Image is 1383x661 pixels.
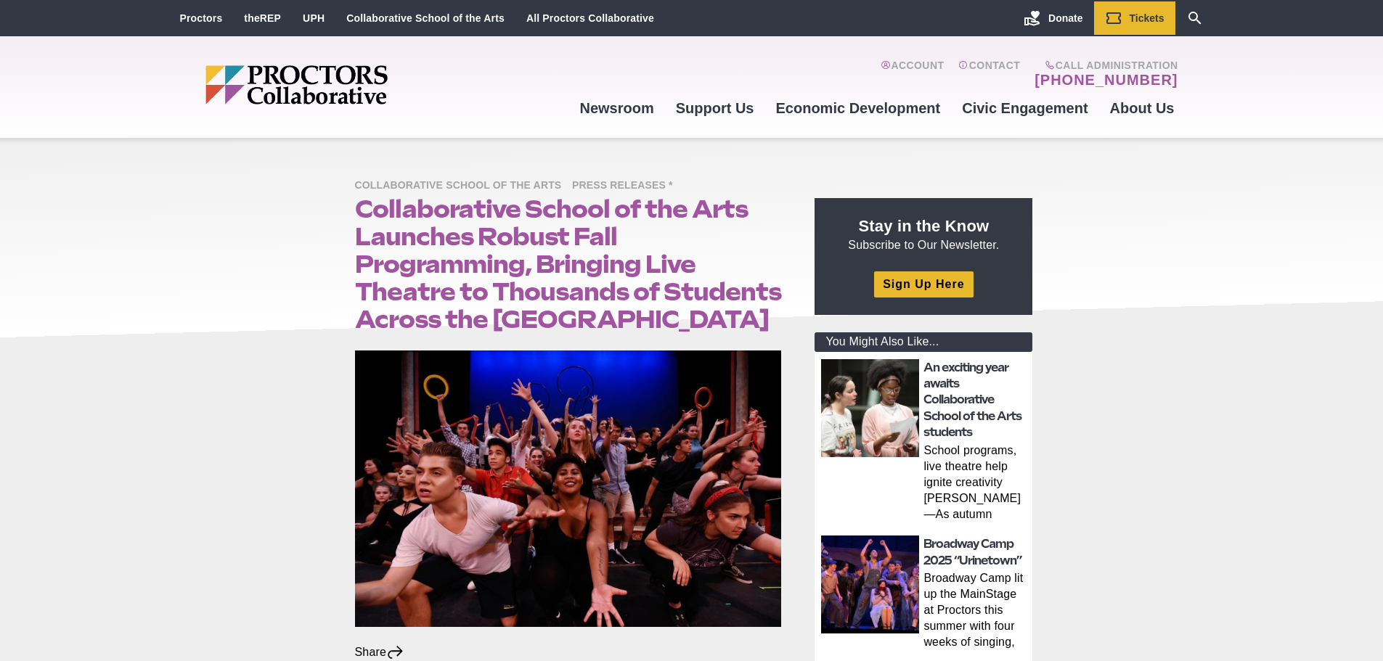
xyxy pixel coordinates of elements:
[572,178,680,191] a: Press Releases *
[355,177,569,195] span: Collaborative School of the Arts
[355,644,405,660] div: Share
[923,443,1028,525] p: School programs, live theatre help ignite creativity [PERSON_NAME]—As autumn creeps in and classe...
[205,65,499,104] img: Proctors logo
[1175,1,1215,35] a: Search
[1030,59,1178,71] span: Call Administration
[572,177,680,195] span: Press Releases *
[526,12,654,24] a: All Proctors Collaborative
[1099,89,1186,128] a: About Us
[821,535,919,633] img: thumbnail: Broadway Camp 2025 “Urinetown”
[821,359,919,457] img: thumbnail: An exciting year awaits Collaborative School of the Arts students
[923,537,1021,567] a: Broadway Camp 2025 “Urinetown”
[244,12,281,24] a: theREP
[859,217,990,235] strong: Stay in the Know
[881,59,944,89] a: Account
[765,89,952,128] a: Economic Development
[346,12,505,24] a: Collaborative School of the Arts
[1130,12,1164,24] span: Tickets
[815,332,1032,352] div: You Might Also Like...
[355,195,782,333] h1: Collaborative School of the Arts Launches Robust Fall Programming, Bringing Live Theatre to Thous...
[1048,12,1082,24] span: Donate
[832,215,1015,253] p: Subscribe to Our Newsletter.
[1035,71,1178,89] a: [PHONE_NUMBER]
[568,89,664,128] a: Newsroom
[923,570,1028,653] p: Broadway Camp lit up the MainStage at Proctors this summer with four weeks of singing, dancing, a...
[958,59,1020,89] a: Contact
[180,12,223,24] a: Proctors
[874,271,973,297] a: Sign Up Here
[951,89,1098,128] a: Civic Engagement
[355,178,569,191] a: Collaborative School of the Arts
[665,89,765,128] a: Support Us
[1013,1,1093,35] a: Donate
[303,12,325,24] a: UPH
[1094,1,1175,35] a: Tickets
[923,361,1021,440] a: An exciting year awaits Collaborative School of the Arts students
